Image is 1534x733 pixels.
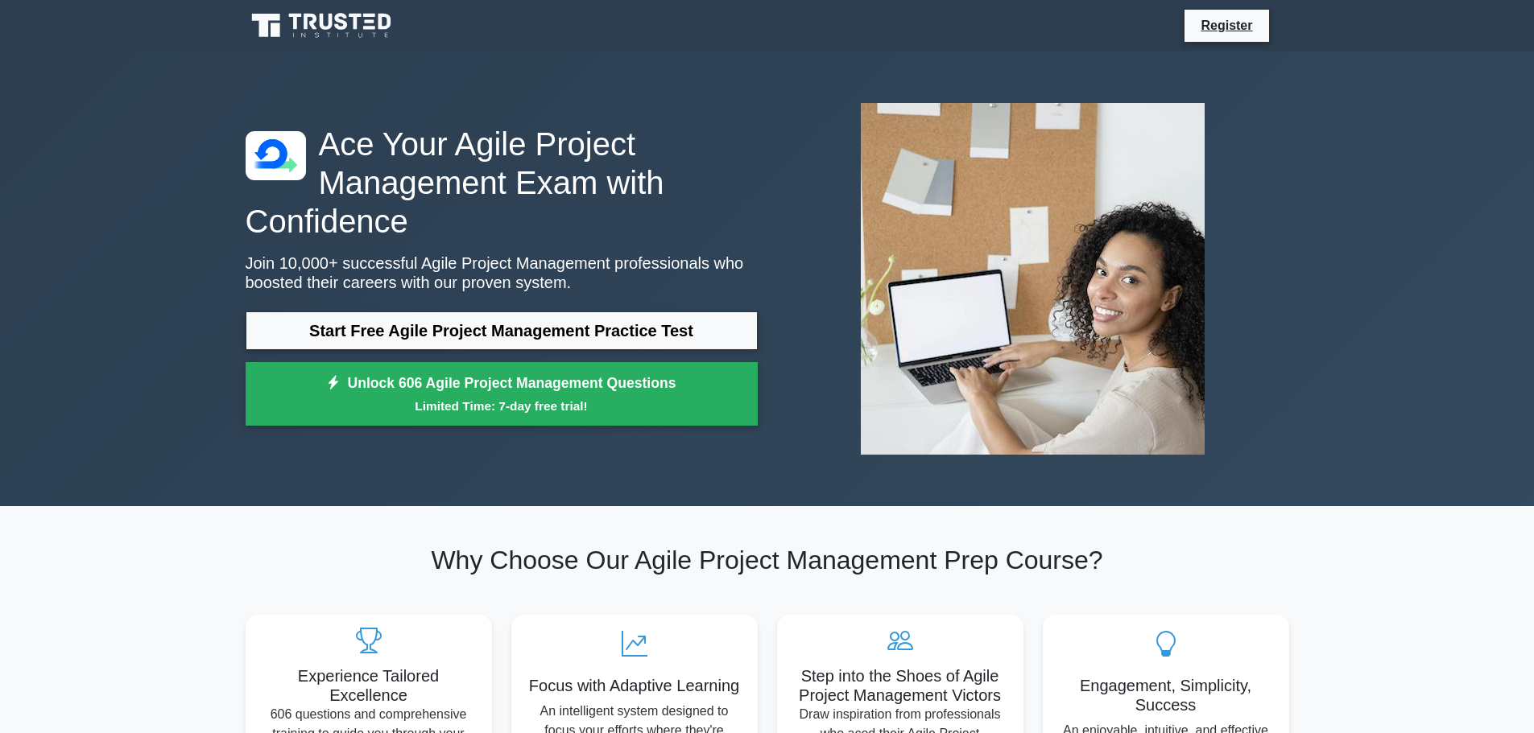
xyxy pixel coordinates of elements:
p: Join 10,000+ successful Agile Project Management professionals who boosted their careers with our... [246,253,758,292]
h5: Step into the Shoes of Agile Project Management Victors [790,666,1011,705]
h5: Focus with Adaptive Learning [524,676,745,695]
h1: Ace Your Agile Project Management Exam with Confidence [246,125,758,241]
a: Register [1191,15,1262,35]
small: Limited Time: 7-day free trial! [266,397,738,415]
h5: Engagement, Simplicity, Success [1056,676,1276,714]
h5: Experience Tailored Excellence [258,666,479,705]
a: Unlock 606 Agile Project Management QuestionsLimited Time: 7-day free trial! [246,362,758,426]
a: Start Free Agile Project Management Practice Test [246,311,758,350]
h2: Why Choose Our Agile Project Management Prep Course? [246,545,1289,575]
